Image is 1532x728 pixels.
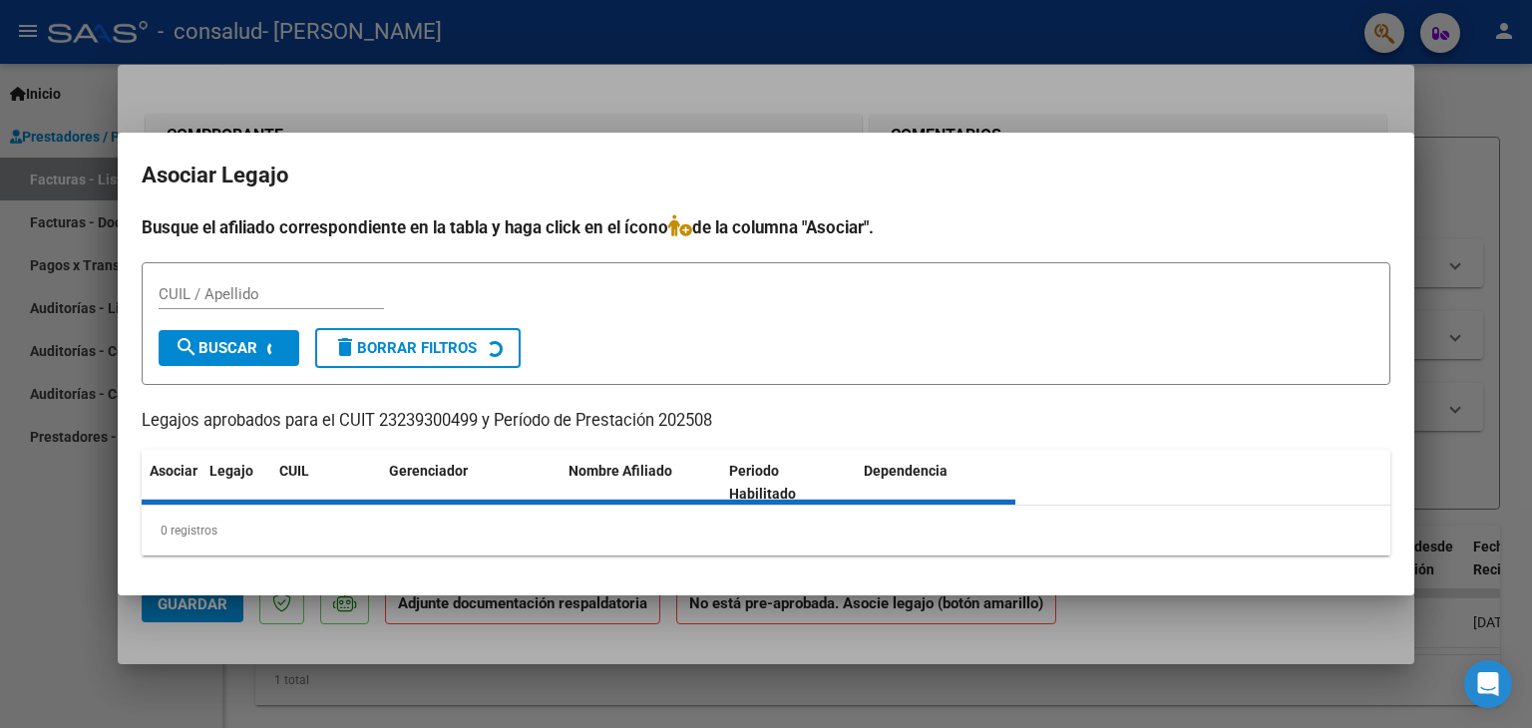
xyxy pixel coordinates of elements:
[142,157,1390,194] h2: Asociar Legajo
[279,463,309,479] span: CUIL
[864,463,948,479] span: Dependencia
[381,450,561,516] datatable-header-cell: Gerenciador
[721,450,856,516] datatable-header-cell: Periodo Habilitado
[175,339,257,357] span: Buscar
[150,463,197,479] span: Asociar
[333,335,357,359] mat-icon: delete
[142,409,1390,434] p: Legajos aprobados para el CUIT 23239300499 y Período de Prestación 202508
[142,450,201,516] datatable-header-cell: Asociar
[856,450,1016,516] datatable-header-cell: Dependencia
[315,328,521,368] button: Borrar Filtros
[271,450,381,516] datatable-header-cell: CUIL
[142,506,1390,555] div: 0 registros
[1464,660,1512,708] div: Open Intercom Messenger
[333,339,477,357] span: Borrar Filtros
[729,463,796,502] span: Periodo Habilitado
[201,450,271,516] datatable-header-cell: Legajo
[561,450,721,516] datatable-header-cell: Nombre Afiliado
[142,214,1390,240] h4: Busque el afiliado correspondiente en la tabla y haga click en el ícono de la columna "Asociar".
[569,463,672,479] span: Nombre Afiliado
[175,335,198,359] mat-icon: search
[159,330,299,366] button: Buscar
[389,463,468,479] span: Gerenciador
[209,463,253,479] span: Legajo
